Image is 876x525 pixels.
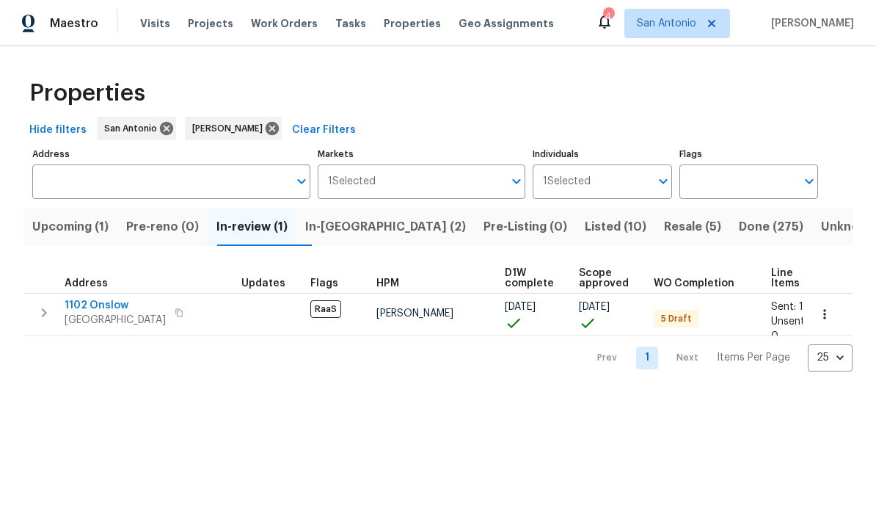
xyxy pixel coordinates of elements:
[185,117,282,140] div: [PERSON_NAME]
[384,16,441,31] span: Properties
[65,313,166,327] span: [GEOGRAPHIC_DATA]
[97,117,176,140] div: San Antonio
[483,217,567,237] span: Pre-Listing (0)
[126,217,199,237] span: Pre-reno (0)
[579,302,610,312] span: [DATE]
[771,268,800,289] span: Line Items
[506,171,527,192] button: Open
[505,302,536,312] span: [DATE]
[216,217,288,237] span: In-review (1)
[29,121,87,140] span: Hide filters
[318,150,526,159] label: Markets
[579,268,629,289] span: Scope approved
[765,16,854,31] span: [PERSON_NAME]
[603,9,613,23] div: 4
[459,16,554,31] span: Geo Assignments
[310,300,341,318] span: RaaS
[65,298,166,313] span: 1102 Onslow
[140,16,170,31] span: Visits
[653,171,674,192] button: Open
[291,171,312,192] button: Open
[310,278,338,289] span: Flags
[585,217,646,237] span: Listed (10)
[192,121,269,136] span: [PERSON_NAME]
[305,217,466,237] span: In-[GEOGRAPHIC_DATA] (2)
[636,347,658,369] a: Goto page 1
[771,316,807,341] span: Unsent: 0
[771,302,811,312] span: Sent: 10
[664,217,721,237] span: Resale (5)
[50,16,98,31] span: Maestro
[655,313,698,325] span: 5 Draft
[583,344,853,372] nav: Pagination Navigation
[292,121,356,140] span: Clear Filters
[32,150,310,159] label: Address
[376,278,399,289] span: HPM
[286,117,362,144] button: Clear Filters
[808,338,853,377] div: 25
[654,278,734,289] span: WO Completion
[188,16,233,31] span: Projects
[32,217,109,237] span: Upcoming (1)
[241,278,285,289] span: Updates
[29,86,145,101] span: Properties
[104,121,163,136] span: San Antonio
[637,16,696,31] span: San Antonio
[376,308,453,319] span: [PERSON_NAME]
[739,217,803,237] span: Done (275)
[679,150,818,159] label: Flags
[335,18,366,29] span: Tasks
[533,150,671,159] label: Individuals
[328,175,376,188] span: 1 Selected
[65,278,108,289] span: Address
[799,171,820,192] button: Open
[251,16,318,31] span: Work Orders
[717,350,790,365] p: Items Per Page
[23,117,92,144] button: Hide filters
[505,268,554,289] span: D1W complete
[543,175,591,188] span: 1 Selected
